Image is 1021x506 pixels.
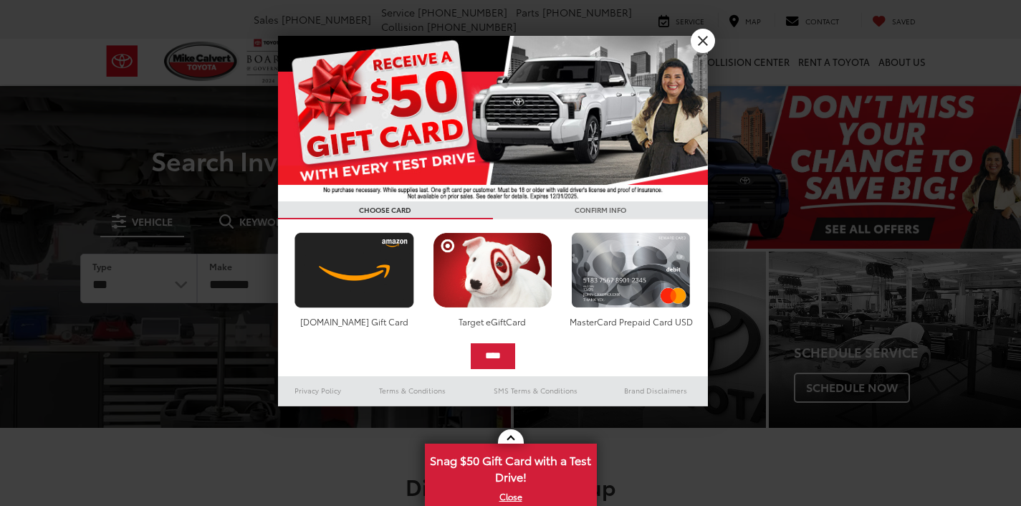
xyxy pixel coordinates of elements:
[291,315,418,328] div: [DOMAIN_NAME] Gift Card
[567,315,694,328] div: MasterCard Prepaid Card USD
[493,201,708,219] h3: CONFIRM INFO
[426,445,595,489] span: Snag $50 Gift Card with a Test Drive!
[567,232,694,308] img: mastercard.png
[468,382,603,399] a: SMS Terms & Conditions
[291,232,418,308] img: amazoncard.png
[278,382,358,399] a: Privacy Policy
[429,232,556,308] img: targetcard.png
[603,382,708,399] a: Brand Disclaimers
[358,382,467,399] a: Terms & Conditions
[278,36,708,201] img: 55838_top_625864.jpg
[429,315,556,328] div: Target eGiftCard
[278,201,493,219] h3: CHOOSE CARD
